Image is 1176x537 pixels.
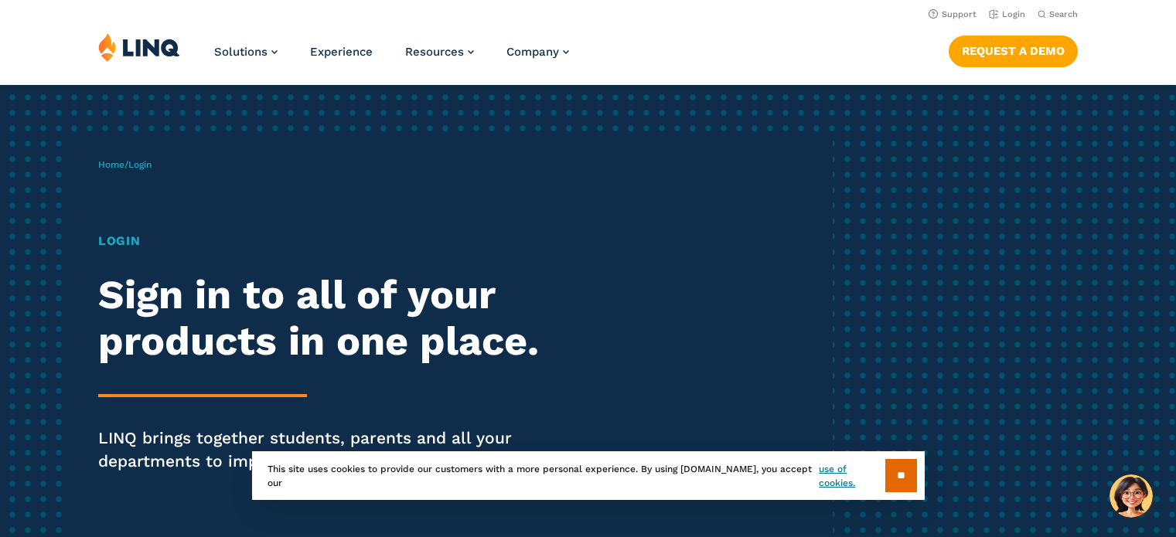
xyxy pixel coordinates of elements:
[506,45,559,59] span: Company
[1049,9,1078,19] span: Search
[98,232,551,250] h1: Login
[98,427,551,473] p: LINQ brings together students, parents and all your departments to improve efficiency and transpa...
[1038,8,1078,20] button: Open Search Bar
[949,32,1078,66] nav: Button Navigation
[405,45,474,59] a: Resources
[1110,474,1153,518] button: Hello, have a question? Let’s chat.
[819,462,885,490] a: use of cookies.
[214,32,569,83] nav: Primary Navigation
[98,159,152,170] span: /
[405,45,464,59] span: Resources
[98,32,180,62] img: LINQ | K‑12 Software
[989,9,1025,19] a: Login
[929,9,977,19] a: Support
[949,36,1078,66] a: Request a Demo
[310,45,373,59] a: Experience
[98,159,124,170] a: Home
[128,159,152,170] span: Login
[252,451,925,500] div: This site uses cookies to provide our customers with a more personal experience. By using [DOMAIN...
[506,45,569,59] a: Company
[98,272,551,365] h2: Sign in to all of your products in one place.
[214,45,268,59] span: Solutions
[214,45,278,59] a: Solutions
